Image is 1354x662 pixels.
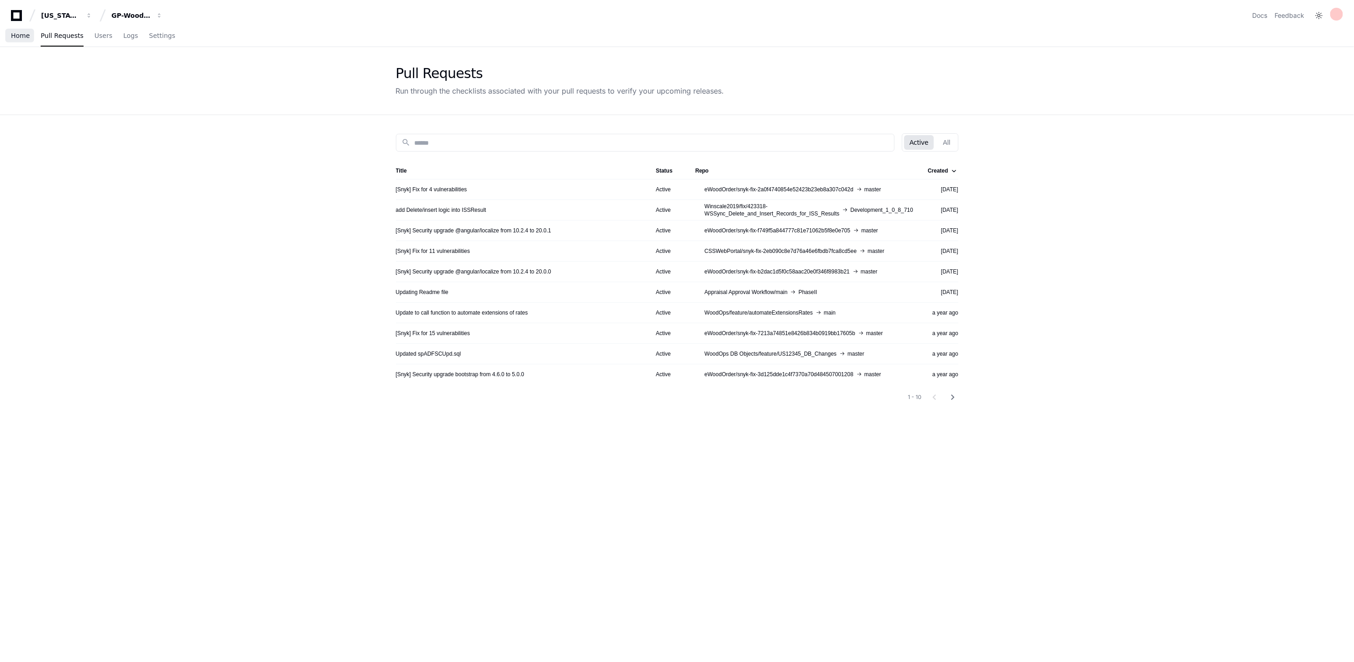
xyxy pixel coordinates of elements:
a: Users [95,26,112,47]
div: [DATE] [928,289,959,296]
div: Active [656,227,681,234]
div: Created [928,167,957,174]
a: Docs [1253,11,1268,20]
span: Home [11,33,30,38]
a: Pull Requests [41,26,83,47]
div: Title [396,167,407,174]
div: Pull Requests [396,65,724,82]
span: eWoodOrder/snyk-fix-b2dac1d5f0c58aac20e0f346f8983b21 [705,268,850,275]
span: WoodOps/feature/automateExtensionsRates [705,309,813,316]
span: master [861,268,878,275]
th: Repo [688,163,921,179]
mat-icon: search [402,138,411,147]
span: CSSWebPortal/snyk-fix-2eb090c8e7d76a46e6fbdb7fca8cd5ee [705,247,857,255]
div: [DATE] [928,227,959,234]
a: Update to call function to automate extensions of rates [396,309,528,316]
a: Updating Readme file [396,289,448,296]
div: Active [656,206,681,214]
button: Active [904,135,934,150]
a: [Snyk] Security upgrade @angular/localize from 10.2.4 to 20.0.0 [396,268,551,275]
div: a year ago [928,309,959,316]
span: Settings [149,33,175,38]
div: Active [656,309,681,316]
div: [DATE] [928,206,959,214]
div: Active [656,186,681,193]
span: Development_1_0_8_710 [850,206,913,214]
div: Active [656,247,681,255]
a: add Delete/insert logic into ISSResult [396,206,486,214]
div: Active [656,371,681,378]
a: Home [11,26,30,47]
span: eWoodOrder/snyk-fix-f749f5a844777c81e71062b5f8e0e705 [705,227,850,234]
div: a year ago [928,371,959,378]
span: master [866,330,883,337]
span: master [864,186,881,193]
div: a year ago [928,350,959,357]
span: Pull Requests [41,33,83,38]
div: Active [656,330,681,337]
span: Logs [123,33,138,38]
a: [Snyk] Fix for 15 vulnerabilities [396,330,470,337]
a: [Snyk] Security upgrade @angular/localize from 10.2.4 to 20.0.1 [396,227,551,234]
div: Active [656,289,681,296]
div: [US_STATE] Pacific [41,11,80,20]
a: Settings [149,26,175,47]
span: master [864,371,881,378]
div: 1 - 10 [908,394,922,401]
a: [Snyk] Security upgrade bootstrap from 4.6.0 to 5.0.0 [396,371,525,378]
div: a year ago [928,330,959,337]
span: eWoodOrder/snyk-fix-3d125dde1c4f7370a70d484507001208 [705,371,853,378]
button: Feedback [1275,11,1305,20]
div: Active [656,350,681,357]
a: Logs [123,26,138,47]
span: main [824,309,836,316]
div: Run through the checklists associated with your pull requests to verify your upcoming releases. [396,85,724,96]
span: eWoodOrder/snyk-fix-2a0f4740854e52423b23eb8a307c042d [705,186,853,193]
span: master [861,227,878,234]
span: Winscale2019/fix/423318-WSSync_Delete_and_Insert_Records_for_ISS_Results [705,203,839,217]
a: [Snyk] Fix for 4 vulnerabilities [396,186,467,193]
a: [Snyk] Fix for 11 vulnerabilities [396,247,470,255]
div: Active [656,268,681,275]
div: Status [656,167,681,174]
button: All [938,135,956,150]
div: Created [928,167,948,174]
span: Users [95,33,112,38]
div: Title [396,167,642,174]
span: master [848,350,864,357]
div: [DATE] [928,268,959,275]
span: master [868,247,885,255]
button: [US_STATE] Pacific [37,7,96,24]
div: Status [656,167,673,174]
span: WoodOps DB Objects/feature/US12345_DB_Changes [705,350,837,357]
div: [DATE] [928,247,959,255]
button: GP-WoodOps [108,7,166,24]
span: Appraisal Approval Workflow/main [705,289,788,296]
a: Updated spADFSCUpd.sql [396,350,461,357]
div: [DATE] [928,186,959,193]
span: PhaseII [799,289,817,296]
span: eWoodOrder/snyk-fix-7213a74851e8426b834b0919bb17605b [705,330,855,337]
div: GP-WoodOps [111,11,151,20]
mat-icon: chevron_right [948,392,959,403]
